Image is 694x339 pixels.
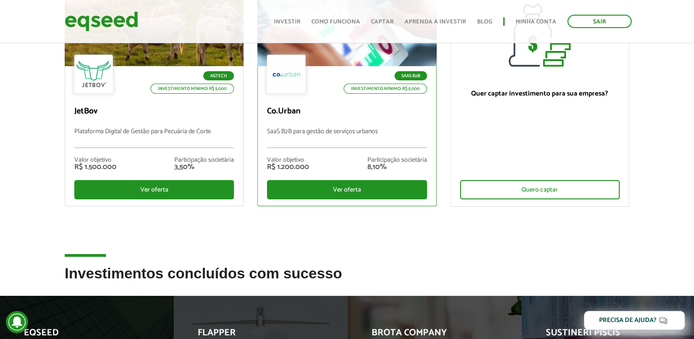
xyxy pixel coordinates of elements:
h2: Investimentos concluídos com sucesso [65,266,629,295]
a: Blog [477,19,492,25]
a: Como funciona [311,19,360,25]
a: Aprenda a investir [405,19,466,25]
a: Minha conta [516,19,556,25]
div: R$ 1.500.000 [74,164,117,171]
div: Valor objetivo [267,157,309,164]
div: Quero captar [460,180,620,199]
p: Plataforma Digital de Gestão para Pecuária de Corte [74,128,234,148]
p: Agtech [203,71,234,80]
a: Sair [567,15,632,28]
div: 8,10% [367,164,427,171]
div: Participação societária [174,157,234,164]
p: Co.Urban [267,107,427,117]
p: SaaS B2B [394,71,427,80]
p: JetBov [74,107,234,117]
a: Captar [371,19,394,25]
p: Quer captar investimento para sua empresa? [460,90,620,98]
img: EqSeed [65,9,138,34]
div: R$ 1.200.000 [267,164,309,171]
p: SaaS B2B para gestão de serviços urbanos [267,128,427,148]
div: Ver oferta [267,180,427,199]
a: Investir [274,19,300,25]
div: Ver oferta [74,180,234,199]
div: Participação societária [367,157,427,164]
p: Investimento mínimo: R$ 5.000 [344,84,427,94]
div: Valor objetivo [74,157,117,164]
div: 3,50% [174,164,234,171]
p: Investimento mínimo: R$ 5.000 [150,84,234,94]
